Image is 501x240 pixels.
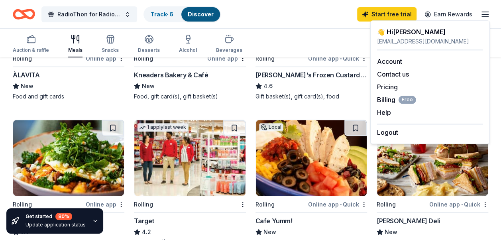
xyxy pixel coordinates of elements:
[13,70,39,80] div: ÀLAVITA
[340,201,342,208] span: •
[86,53,124,63] div: Online app
[340,55,342,62] span: •
[13,92,124,100] div: Food and gift cards
[13,31,49,57] button: Auction & raffle
[13,54,32,63] div: Rolling
[142,227,151,237] span: 4.2
[377,128,398,137] button: Logout
[134,70,208,80] div: Kneaders Bakery & Café
[134,200,153,209] div: Rolling
[13,47,49,53] div: Auction & raffle
[385,227,397,237] span: New
[377,57,402,65] a: Account
[308,199,367,209] div: Online app Quick
[138,123,188,132] div: 1 apply last week
[377,37,483,46] div: [EMAIL_ADDRESS][DOMAIN_NAME]
[357,7,417,22] a: Start free trial
[138,47,160,53] div: Desserts
[377,108,391,117] button: Help
[263,81,273,91] span: 4.6
[255,200,275,209] div: Rolling
[263,227,276,237] span: New
[399,96,416,104] span: Free
[142,81,155,91] span: New
[308,53,367,63] div: Online app Quick
[377,95,416,104] span: Billing
[26,213,86,220] div: Get started
[259,123,283,131] div: Local
[255,70,367,80] div: [PERSON_NAME]'s Frozen Custard & Steakburgers
[255,92,367,100] div: Gift basket(s), gift card(s), food
[377,120,488,196] img: Image for McAlister's Deli
[41,6,137,22] button: RadioThon for Radio Boise
[134,120,245,196] img: Image for Target
[134,216,154,226] div: Target
[151,11,173,18] a: Track· 6
[13,5,35,24] a: Home
[138,31,160,57] button: Desserts
[256,120,367,196] img: Image for Cafe Yumm!
[377,200,396,209] div: Rolling
[216,47,242,53] div: Beverages
[68,31,83,57] button: Meals
[102,31,119,57] button: Snacks
[377,95,416,104] button: BillingFree
[179,31,197,57] button: Alcohol
[143,6,221,22] button: Track· 6Discover
[255,216,293,226] div: Cafe Yumm!
[377,83,398,91] a: Pricing
[461,201,463,208] span: •
[55,213,72,220] div: 80 %
[207,53,246,63] div: Online app
[86,199,124,209] div: Online app
[377,27,483,37] div: 👋 Hi [PERSON_NAME]
[13,200,32,209] div: Rolling
[377,69,409,79] button: Contact us
[179,47,197,53] div: Alcohol
[188,11,214,18] a: Discover
[102,47,119,53] div: Snacks
[26,222,86,228] div: Update application status
[21,81,33,91] span: New
[134,54,153,63] div: Rolling
[216,31,242,57] button: Beverages
[420,7,477,22] a: Earn Rewards
[57,10,121,19] span: RadioThon for Radio Boise
[429,199,488,209] div: Online app Quick
[377,216,440,226] div: [PERSON_NAME] Deli
[13,120,124,196] img: Image for First Watch
[255,54,275,63] div: Rolling
[134,92,246,100] div: Food, gift card(s), gift basket(s)
[68,47,83,53] div: Meals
